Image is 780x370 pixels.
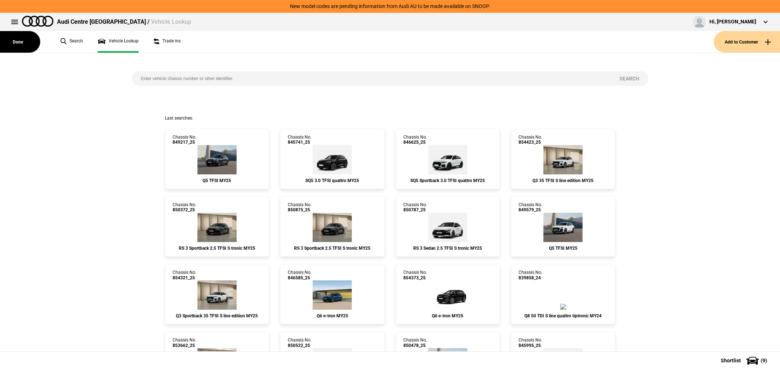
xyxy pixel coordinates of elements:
div: Q8 50 TDI S line quattro tiptronic MY24 [519,313,607,318]
img: Audi_GUBAZG_25_FW_2Y2Y_3FU_WA9_PAH_WA7_6FJ_PYH_F80_H65_(Nadin:_3FU_6FJ_C56_F80_H65_PAH_PYH_S9S_WA... [543,213,583,242]
button: Shortlist(9) [710,351,780,370]
span: 846625_25 [403,140,427,145]
span: 854423_25 [519,140,542,145]
button: Search [610,71,648,86]
a: Vehicle Lookup [98,31,139,53]
a: Search [60,31,83,53]
span: Last searches: [165,116,193,121]
span: 839858_24 [519,275,542,280]
img: Audi_8YFRWY_25_TG_6Y6Y_5MB_PEJ_64U_(Nadin:_5MB_64U_C48_PEJ)_ext.png [313,213,352,242]
div: Chassis No. [519,202,542,213]
div: Chassis No. [173,337,196,348]
div: RS 3 Sportback 2.5 TFSI S tronic MY25 [288,246,377,251]
div: Q5 TFSI MY25 [519,246,607,251]
img: audi.png [22,16,53,27]
div: Chassis No. [519,270,542,280]
input: Enter vehicle chassis number or other identifier. [132,71,610,86]
span: Shortlist [721,358,741,363]
span: 845995_25 [519,343,542,348]
div: Chassis No. [403,270,427,280]
span: 846585_25 [288,275,312,280]
span: 850372_25 [173,207,196,212]
div: Hi, [PERSON_NAME] [709,18,756,26]
img: Audi_GUBAZG_25_FW_N7N7_PAH_WA7_6FJ_F80_H65_Y4T_(Nadin:_6FJ_C56_F80_H65_PAH_S9S_WA7_Y4T)_ext.png [197,145,237,174]
img: Audi_F3NCCX_25LE_FZ_2Y2Y_3FB_6FJ_V72_WN8_X8C_QQ2_(Nadin:_3FB_6FJ_C62_QQ2_V72_WN8)_ext.png [197,280,237,310]
span: 850787_25 [403,207,427,212]
img: Audi_8YFRWY_25_QH_6Y6Y_5MB_64T_(Nadin:_5MB_64T_C48)_ext.png [197,213,237,242]
button: Add to Customer [714,31,780,53]
div: Chassis No. [173,135,196,145]
div: Q3 35 TFSI S line edition MY25 [519,178,607,183]
div: Chassis No. [173,202,196,213]
div: Chassis No. [403,135,427,145]
img: Audi_FYGS4A_25_EI_0E0E_4ZP_45I_6FJ_3S2_(Nadin:_3S2_45I_4ZP_6FJ_C52)_ext.png [313,145,352,174]
div: Q6 e-tron MY25 [403,313,492,318]
span: 854373_25 [403,275,427,280]
a: Trade ins [153,31,181,53]
div: Chassis No. [288,135,312,145]
div: Chassis No. [288,270,312,280]
span: 849217_25 [173,140,196,145]
div: Chassis No. [403,337,427,348]
div: Q3 Sportback 35 TFSI S line edition MY25 [173,313,261,318]
div: Chassis No. [519,135,542,145]
span: ( 9 ) [761,358,767,363]
span: 849579_25 [519,207,542,212]
div: SQ5 Sportback 3.0 TFSI quattro MY25 [403,178,492,183]
div: RS 3 Sedan 2.5 TFSI S tronic MY25 [403,246,492,251]
div: SQ5 3.0 TFSI quattro MY25 [288,178,377,183]
img: Audi_GFBA1A_25_FW_0E0E__(Nadin:_C06)_ext.png [426,280,470,310]
div: Q5 TFSI MY25 [173,178,261,183]
img: Audi_8YMRWY_25_QH_Z9Z9__(Nadin:_C48)_ext.png [428,213,467,242]
span: 850875_25 [288,207,312,212]
span: 853662_25 [173,343,196,348]
div: RS 3 Sportback 2.5 TFSI S tronic MY25 [173,246,261,251]
div: Chassis No. [288,202,312,213]
img: Audi_FYTS4A_25_EI_2Y2Y_WN9_1KK_59Q_1LL_(Nadin:_1KK_1LL_59Q_C52_WN9)_ext.png [428,145,467,174]
span: 850478_25 [403,343,427,348]
span: Vehicle Lookup [151,18,191,25]
span: 850522_25 [288,343,312,348]
div: Q6 e-tron MY25 [288,313,377,318]
div: Chassis No. [288,337,312,348]
span: 854321_25 [173,275,196,280]
span: 845741_25 [288,140,312,145]
div: Chassis No. [519,337,542,348]
div: Audi Centre [GEOGRAPHIC_DATA] / [57,18,191,26]
img: Audi_F3BCCX_25LE_FZ_2Y2Y_3FU_6FJ_3S2_V72_WN8_(Nadin:_3FU_3S2_6FJ_C62_V72_WN8)_ext.png [543,145,583,174]
div: Chassis No. [173,270,196,280]
img: Audi_GFBA1A_25_FW_9W9W_PAH_WA2_PY2_58Q_(Nadin:_58Q_C05_PAH_PY2_WA2)_ext.png [313,280,352,310]
div: Chassis No. [403,202,427,213]
img: Audi_4MT0N2_24_EI_6Y6Y_MP_PAH_WF9_3S2_(Nadin:_3S2_6FJ_C87_N0Q_PAH_WF9_YJZ)_ext.png [560,304,566,310]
